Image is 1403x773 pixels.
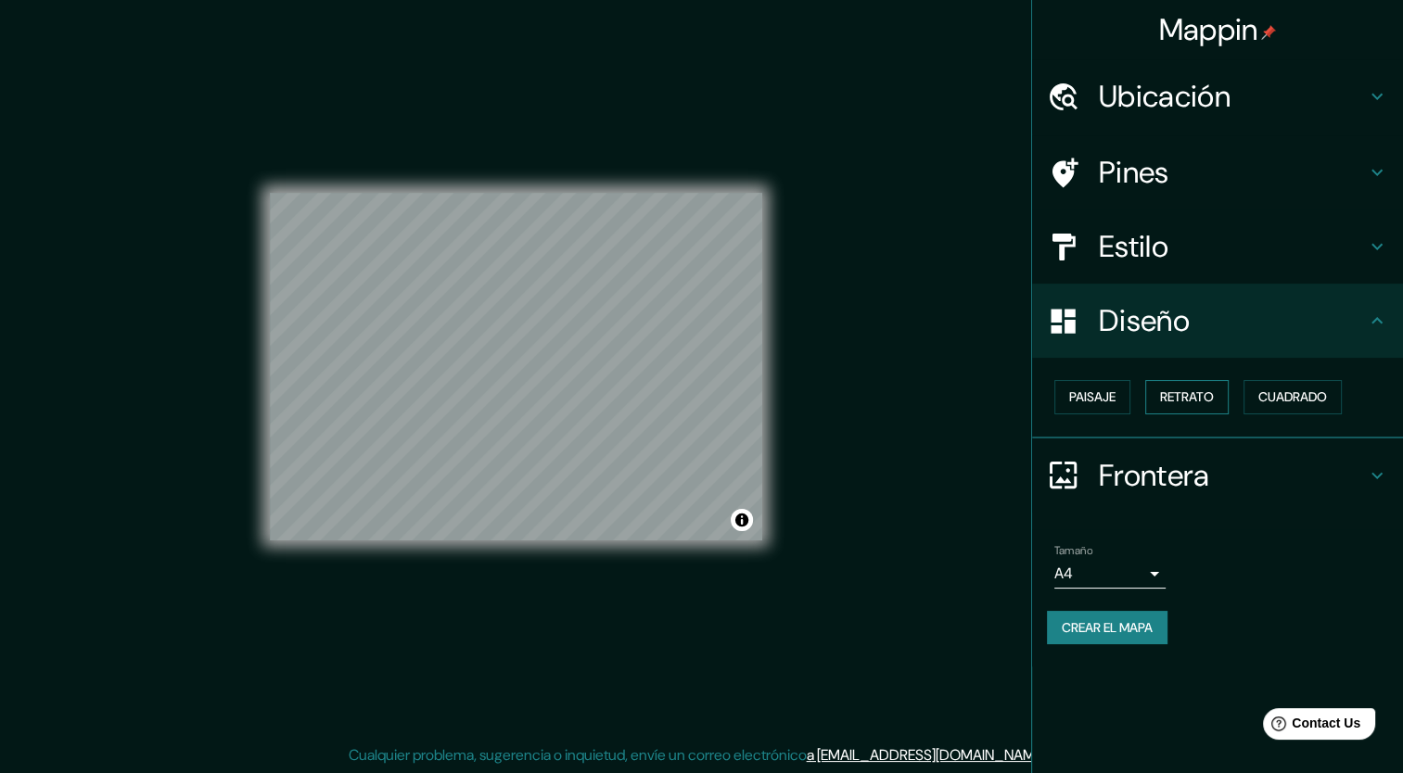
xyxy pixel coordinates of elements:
[1099,302,1366,339] h4: Diseño
[1069,386,1116,409] font: Paisaje
[1054,542,1092,558] label: Tamaño
[1099,228,1366,265] h4: Estilo
[807,745,1046,765] a: a [EMAIL_ADDRESS][DOMAIN_NAME]
[1032,438,1403,513] div: Frontera
[1047,611,1167,645] button: Crear el mapa
[1054,559,1166,589] div: A4
[1032,209,1403,284] div: Estilo
[1159,10,1258,49] font: Mappin
[1145,380,1229,414] button: Retrato
[731,509,753,531] button: Alternar atribución
[1160,386,1214,409] font: Retrato
[1099,154,1366,191] h4: Pines
[1244,380,1342,414] button: Cuadrado
[1261,25,1276,40] img: pin-icon.png
[1054,380,1130,414] button: Paisaje
[349,744,1049,767] p: Cualquier problema, sugerencia o inquietud, envíe un correo electrónico .
[1099,457,1366,494] h4: Frontera
[1062,616,1153,640] font: Crear el mapa
[1238,701,1383,753] iframe: Help widget launcher
[270,193,762,540] canvas: Mapa
[1258,386,1327,409] font: Cuadrado
[1032,135,1403,209] div: Pines
[1032,59,1403,133] div: Ubicación
[1032,284,1403,358] div: Diseño
[1099,78,1366,115] h4: Ubicación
